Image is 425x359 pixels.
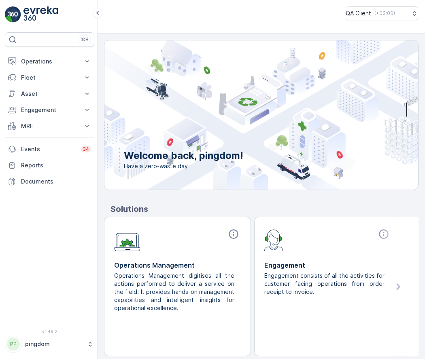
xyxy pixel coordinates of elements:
[21,74,78,82] p: Fleet
[83,146,89,152] p: 34
[5,70,94,86] button: Fleet
[5,141,94,157] a: Events34
[124,162,243,170] span: Have a zero-waste day
[81,36,89,43] p: ⌘B
[124,149,243,162] p: Welcome back, pingdom!
[374,10,395,17] p: ( +03:00 )
[5,6,21,23] img: logo
[5,53,94,70] button: Operations
[264,260,391,270] p: Engagement
[114,228,140,251] img: module-icon
[21,90,78,98] p: Asset
[114,272,234,312] p: Operations Management digitises all the actions performed to deliver a service on the field. It p...
[25,340,83,348] p: pingdom
[5,173,94,190] a: Documents
[264,228,283,251] img: module-icon
[23,6,58,23] img: logo_light-DOdMpM7g.png
[5,336,94,353] button: PPpingdom
[346,6,419,20] button: QA Client(+03:00)
[114,260,241,270] p: Operations Management
[5,329,94,334] span: v 1.49.2
[7,338,20,351] div: PP
[5,102,94,118] button: Engagement
[21,106,78,114] p: Engagement
[21,177,91,186] p: Documents
[21,122,78,130] p: MRF
[21,57,78,65] p: Operations
[5,157,94,173] a: Reports
[346,9,371,17] p: QA Client
[264,272,385,296] p: Engagement consists of all the activities for customer facing operations from order receipt to in...
[110,203,419,215] p: Solutions
[5,86,94,102] button: Asset
[68,40,418,190] img: city illustration
[21,161,91,169] p: Reports
[21,145,76,153] p: Events
[5,118,94,134] button: MRF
